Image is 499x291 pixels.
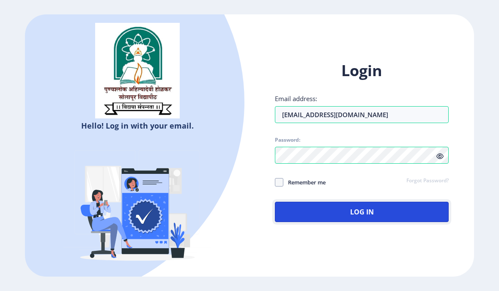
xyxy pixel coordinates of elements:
a: Forgot Password? [406,177,449,185]
span: Remember me [283,177,326,187]
label: Email address: [275,94,317,103]
input: Email address [275,106,449,123]
img: sulogo.png [95,23,180,118]
label: Password: [275,137,300,143]
h1: Login [275,60,449,81]
button: Log In [275,202,449,222]
img: Verified-rafiki.svg [63,134,211,282]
